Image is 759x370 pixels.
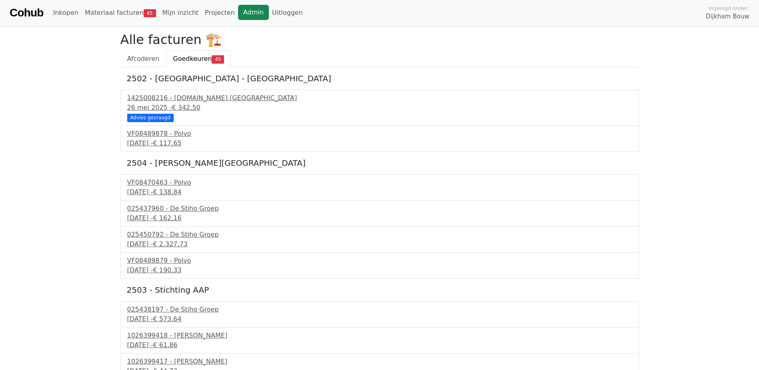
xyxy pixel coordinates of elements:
a: VF08489878 - Polvo[DATE] -€ 117,65 [127,129,632,148]
div: VF08489878 - Polvo [127,129,632,139]
h5: 2504 - [PERSON_NAME][GEOGRAPHIC_DATA] [127,158,633,168]
div: [DATE] - [127,265,632,275]
span: Ingelogd onder: [709,4,749,12]
span: Dijkham Bouw [706,12,749,21]
span: € 117,65 [153,139,181,147]
div: Advies gevraagd [127,114,174,122]
span: 45 [212,55,224,63]
h5: 2503 - Stichting AAP [127,285,633,295]
span: € 138,84 [153,188,181,196]
a: VF08470463 - Polvo[DATE] -€ 138,84 [127,178,632,197]
div: 025437960 - De Stiho Groep [127,204,632,213]
div: 025438197 - De Stiho Groep [127,305,632,314]
a: 025450792 - De Stiho Groep[DATE] -€ 2.327,73 [127,230,632,249]
div: 1026399417 - [PERSON_NAME] [127,357,632,366]
span: € 190,33 [153,266,181,274]
span: 45 [144,9,156,17]
div: [DATE] - [127,187,632,197]
a: 025438197 - De Stiho Groep[DATE] -€ 573,64 [127,305,632,324]
h5: 2502 - [GEOGRAPHIC_DATA] - [GEOGRAPHIC_DATA] [127,74,633,83]
div: [DATE] - [127,213,632,223]
a: 025437960 - De Stiho Groep[DATE] -€ 162,16 [127,204,632,223]
div: [DATE] - [127,239,632,249]
span: Goedkeuren [173,55,212,62]
a: Goedkeuren45 [166,50,231,67]
a: Mijn inzicht [159,5,202,21]
a: Cohub [10,3,43,22]
a: Afcoderen [120,50,166,67]
span: € 342,50 [172,104,200,111]
div: VF08470463 - Polvo [127,178,632,187]
div: VF08489879 - Polvo [127,256,632,265]
div: [DATE] - [127,340,632,350]
span: € 2.327,73 [153,240,188,248]
a: 1425008216 - [DOMAIN_NAME] [GEOGRAPHIC_DATA]26 mei 2025 -€ 342,50 Advies gevraagd [127,93,632,121]
a: Uitloggen [269,5,306,21]
span: € 61,86 [153,341,177,349]
div: [DATE] - [127,314,632,324]
a: Admin [238,5,269,20]
div: 26 mei 2025 - [127,103,632,113]
span: € 573,64 [153,315,181,323]
div: [DATE] - [127,139,632,148]
a: VF08489879 - Polvo[DATE] -€ 190,33 [127,256,632,275]
span: Afcoderen [127,55,160,62]
a: 1026399418 - [PERSON_NAME][DATE] -€ 61,86 [127,331,632,350]
a: Projecten [202,5,238,21]
div: 1026399418 - [PERSON_NAME] [127,331,632,340]
a: Materiaal facturen45 [82,5,159,21]
a: Inkopen [50,5,81,21]
span: € 162,16 [153,214,181,222]
div: 025450792 - De Stiho Groep [127,230,632,239]
h2: Alle facturen 🏗️ [120,32,639,47]
div: 1425008216 - [DOMAIN_NAME] [GEOGRAPHIC_DATA] [127,93,632,103]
